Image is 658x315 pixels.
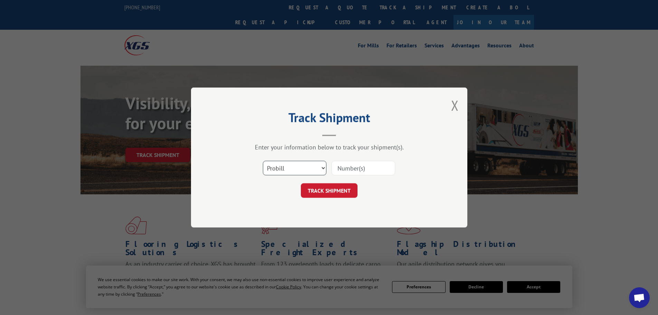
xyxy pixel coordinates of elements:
[301,183,357,198] button: TRACK SHIPMENT
[451,96,459,114] button: Close modal
[226,143,433,151] div: Enter your information below to track your shipment(s).
[629,287,650,308] a: Open chat
[226,113,433,126] h2: Track Shipment
[332,161,395,175] input: Number(s)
